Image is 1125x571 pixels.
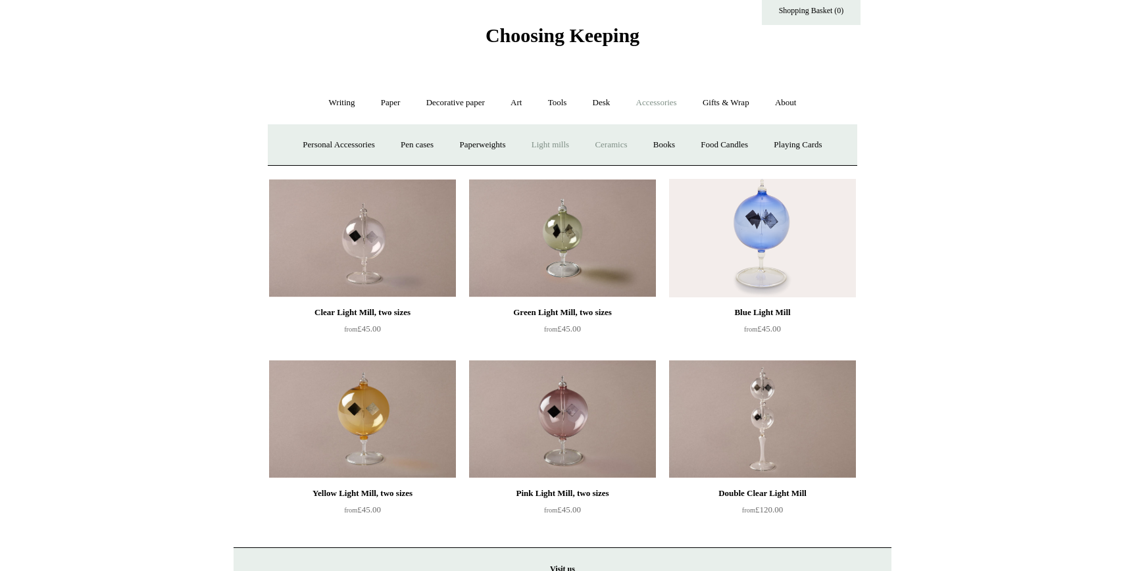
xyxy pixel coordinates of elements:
[583,128,639,162] a: Ceramics
[344,324,381,334] span: £45.00
[669,179,856,297] a: Blue Light Mill Blue Light Mill
[344,505,381,514] span: £45.00
[269,360,456,478] a: Yellow Light Mill, two sizes Yellow Light Mill, two sizes
[762,128,834,162] a: Playing Cards
[291,128,386,162] a: Personal Accessories
[269,485,456,539] a: Yellow Light Mill, two sizes from£45.00
[544,505,581,514] span: £45.00
[269,360,456,478] img: Yellow Light Mill, two sizes
[669,179,856,297] img: Blue Light Mill
[544,507,557,514] span: from
[763,86,809,120] a: About
[669,360,856,478] a: Double Clear Light Mill Double Clear Light Mill
[344,507,357,514] span: from
[536,86,579,120] a: Tools
[544,326,557,333] span: from
[469,179,656,297] a: Green Light Mill, two sizes Green Light Mill, two sizes
[369,86,413,120] a: Paper
[389,128,445,162] a: Pen cases
[469,179,656,297] img: Green Light Mill, two sizes
[691,86,761,120] a: Gifts & Wrap
[269,305,456,359] a: Clear Light Mill, two sizes from£45.00
[344,326,357,333] span: from
[472,305,653,320] div: Green Light Mill, two sizes
[447,128,517,162] a: Paperweights
[544,324,581,334] span: £45.00
[486,35,639,44] a: Choosing Keeping
[269,179,456,297] a: Clear Light Mill, two sizes Clear Light Mill, two sizes
[469,485,656,539] a: Pink Light Mill, two sizes from£45.00
[669,360,856,478] img: Double Clear Light Mill
[624,86,689,120] a: Accessories
[744,324,781,334] span: £45.00
[272,485,453,501] div: Yellow Light Mill, two sizes
[469,305,656,359] a: Green Light Mill, two sizes from£45.00
[672,305,853,320] div: Blue Light Mill
[669,305,856,359] a: Blue Light Mill from£45.00
[581,86,622,120] a: Desk
[486,24,639,46] span: Choosing Keeping
[414,86,497,120] a: Decorative paper
[669,485,856,539] a: Double Clear Light Mill from£120.00
[520,128,581,162] a: Light mills
[499,86,534,120] a: Art
[744,326,757,333] span: from
[472,485,653,501] div: Pink Light Mill, two sizes
[269,179,456,297] img: Clear Light Mill, two sizes
[469,360,656,478] img: Pink Light Mill, two sizes
[742,505,783,514] span: £120.00
[672,485,853,501] div: Double Clear Light Mill
[317,86,367,120] a: Writing
[641,128,687,162] a: Books
[272,305,453,320] div: Clear Light Mill, two sizes
[742,507,755,514] span: from
[689,128,760,162] a: Food Candles
[469,360,656,478] a: Pink Light Mill, two sizes Pink Light Mill, two sizes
